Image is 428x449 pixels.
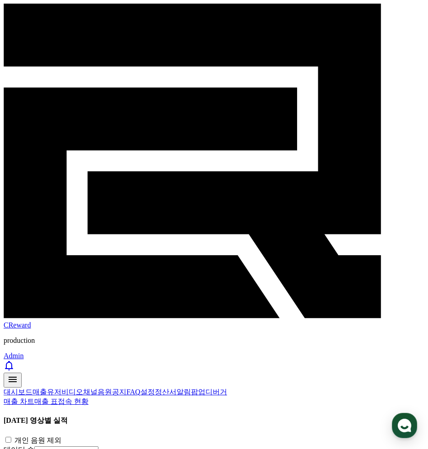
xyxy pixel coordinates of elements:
[98,388,112,396] a: 음원
[4,337,424,345] p: production
[4,313,424,329] a: CReward
[83,388,98,396] a: 채널
[140,388,155,396] a: 설정
[58,398,88,405] a: 접속 현황
[191,388,205,396] a: 팝업
[4,321,31,329] span: CReward
[61,388,83,396] a: 비디오
[34,398,58,405] a: 매출 표
[4,388,33,396] a: 대시보드
[4,398,34,405] a: 매출 차트
[14,436,61,444] label: 개인 음원 제외
[177,388,191,396] a: 알림
[4,352,23,360] a: Admin
[155,388,177,396] a: 정산서
[112,388,126,396] a: 공지
[126,388,140,396] a: FAQ
[33,388,47,396] a: 매출
[47,388,61,396] a: 유저
[205,388,227,396] a: 디버거
[4,416,424,426] h4: [DATE] 영상별 실적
